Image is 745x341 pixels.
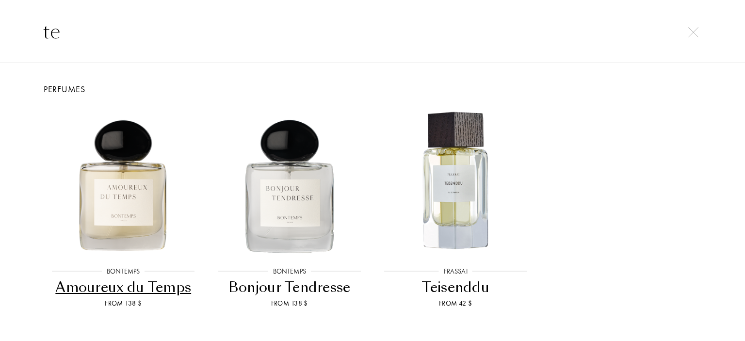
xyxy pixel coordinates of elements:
div: Teisenddu [376,278,535,297]
img: Teisenddu [381,106,530,256]
div: Frassai [439,266,472,276]
div: Bontemps [102,266,145,276]
div: Bonjour Tendresse [211,278,369,297]
div: Amoureux du Temps [44,278,203,297]
div: From 42 $ [376,298,535,309]
img: Amoureux du Temps [49,106,198,256]
a: TeisendduFrassaiTeisendduFrom 42 $ [372,96,539,321]
img: Bonjour Tendresse [215,106,364,256]
input: Search [23,17,722,46]
div: From 138 $ [211,298,369,309]
div: From 138 $ [44,298,203,309]
div: Bontemps [268,266,311,276]
a: Amoureux du TempsBontempsAmoureux du TempsFrom 138 $ [40,96,207,321]
img: cross.svg [688,27,698,37]
div: Perfumes [33,82,712,96]
a: Bonjour TendresseBontempsBonjour TendresseFrom 138 $ [207,96,373,321]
